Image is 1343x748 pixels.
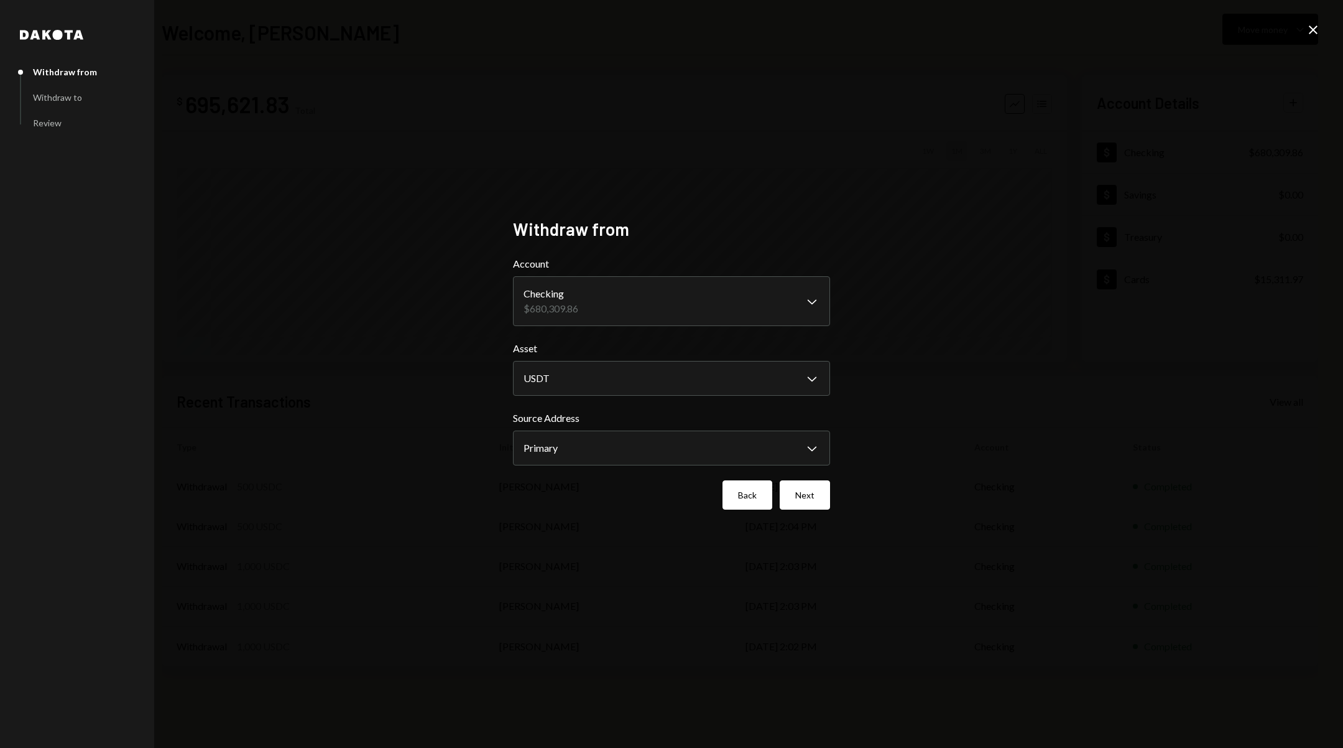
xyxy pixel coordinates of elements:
div: Withdraw to [33,92,82,103]
button: Next [780,480,830,510]
button: Asset [513,361,830,396]
h2: Withdraw from [513,217,830,241]
div: Withdraw from [33,67,97,77]
button: Source Address [513,431,830,465]
button: Account [513,276,830,326]
div: Review [33,118,62,128]
label: Account [513,256,830,271]
label: Asset [513,341,830,356]
label: Source Address [513,411,830,426]
button: Back [722,480,772,510]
